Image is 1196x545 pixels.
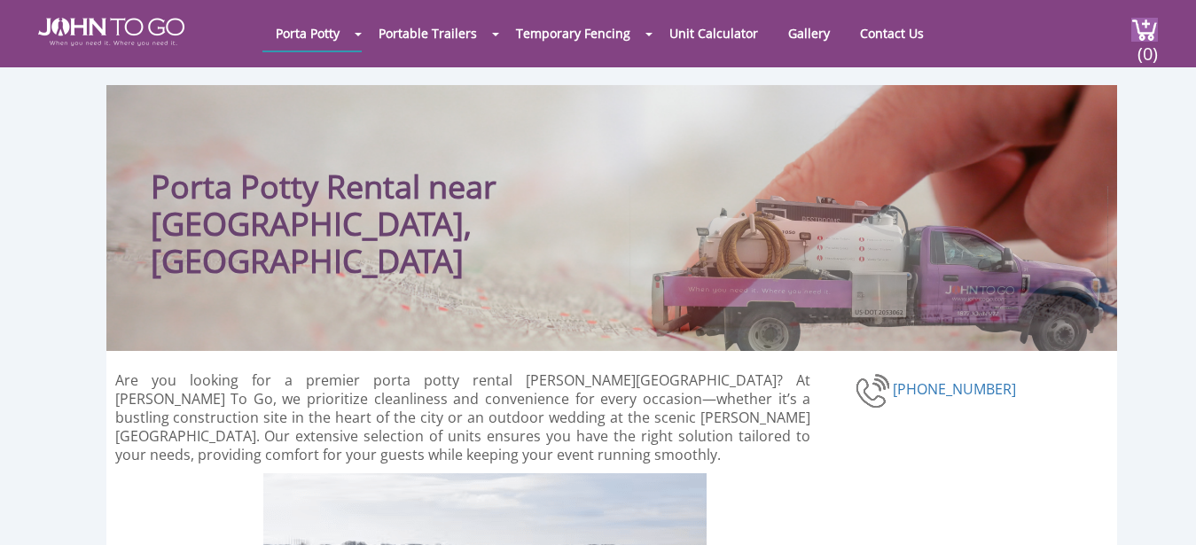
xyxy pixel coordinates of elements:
img: Truck [629,186,1108,351]
a: Contact Us [847,16,937,51]
a: [PHONE_NUMBER] [893,378,1016,398]
img: cart a [1131,18,1158,42]
a: Temporary Fencing [503,16,644,51]
a: Portable Trailers [365,16,490,51]
h1: Porta Potty Rental near [GEOGRAPHIC_DATA], [GEOGRAPHIC_DATA] [151,121,723,280]
span: (0) [1137,27,1158,66]
button: Live Chat [1125,474,1196,545]
a: Gallery [775,16,843,51]
img: JOHN to go [38,18,184,46]
p: Are you looking for a premier porta potty rental [PERSON_NAME][GEOGRAPHIC_DATA]? At [PERSON_NAME]... [115,371,811,464]
a: Porta Potty [262,16,353,51]
img: phone-number [856,371,893,410]
a: Unit Calculator [656,16,771,51]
